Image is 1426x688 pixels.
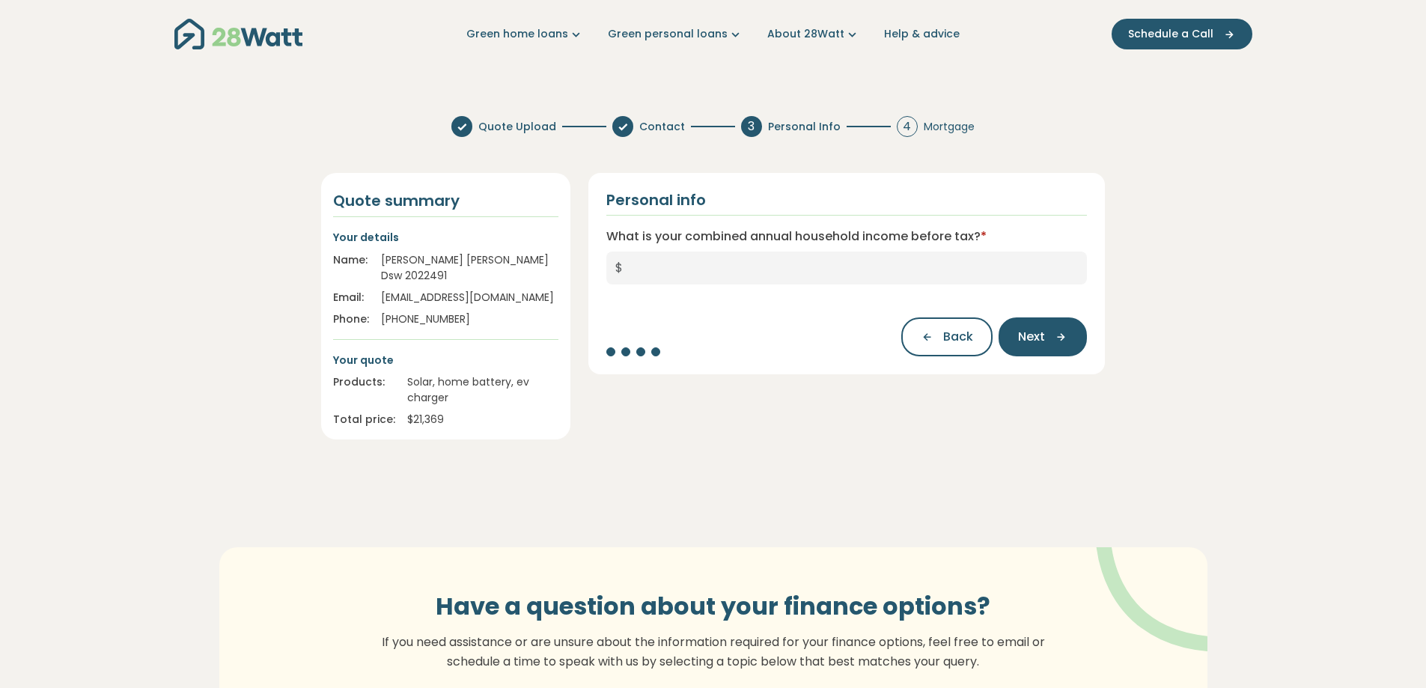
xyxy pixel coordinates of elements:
span: Quote Upload [478,119,556,135]
span: Personal Info [768,119,841,135]
div: Phone: [333,311,369,327]
a: Help & advice [884,26,960,42]
a: Green home loans [466,26,584,42]
div: 4 [897,116,918,137]
button: Schedule a Call [1112,19,1252,49]
span: Back [943,328,973,346]
nav: Main navigation [174,15,1252,53]
div: Name: [333,252,369,284]
span: Contact [639,119,685,135]
h3: Have a question about your finance options? [373,592,1054,621]
img: vector [1057,506,1252,652]
span: Mortgage [924,119,975,135]
p: Your details [333,229,558,246]
a: About 28Watt [767,26,860,42]
div: [PERSON_NAME] [PERSON_NAME] Dsw 2022491 [381,252,558,284]
div: [PHONE_NUMBER] [381,311,558,327]
label: What is your combined annual household income before tax? [606,228,987,246]
span: Next [1018,328,1045,346]
div: Products: [333,374,395,406]
button: Back [901,317,993,356]
p: Your quote [333,352,558,368]
h4: Quote summary [333,191,558,210]
a: Green personal loans [608,26,743,42]
h2: Personal info [606,191,706,209]
div: $ 21,369 [407,412,558,427]
span: $ [606,252,632,284]
div: 3 [741,116,762,137]
div: Total price: [333,412,395,427]
span: Schedule a Call [1128,26,1213,42]
div: Email: [333,290,369,305]
p: If you need assistance or are unsure about the information required for your finance options, fee... [373,633,1054,671]
div: [EMAIL_ADDRESS][DOMAIN_NAME] [381,290,558,305]
img: 28Watt [174,19,302,49]
div: Solar, home battery, ev charger [407,374,558,406]
button: Next [999,317,1087,356]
